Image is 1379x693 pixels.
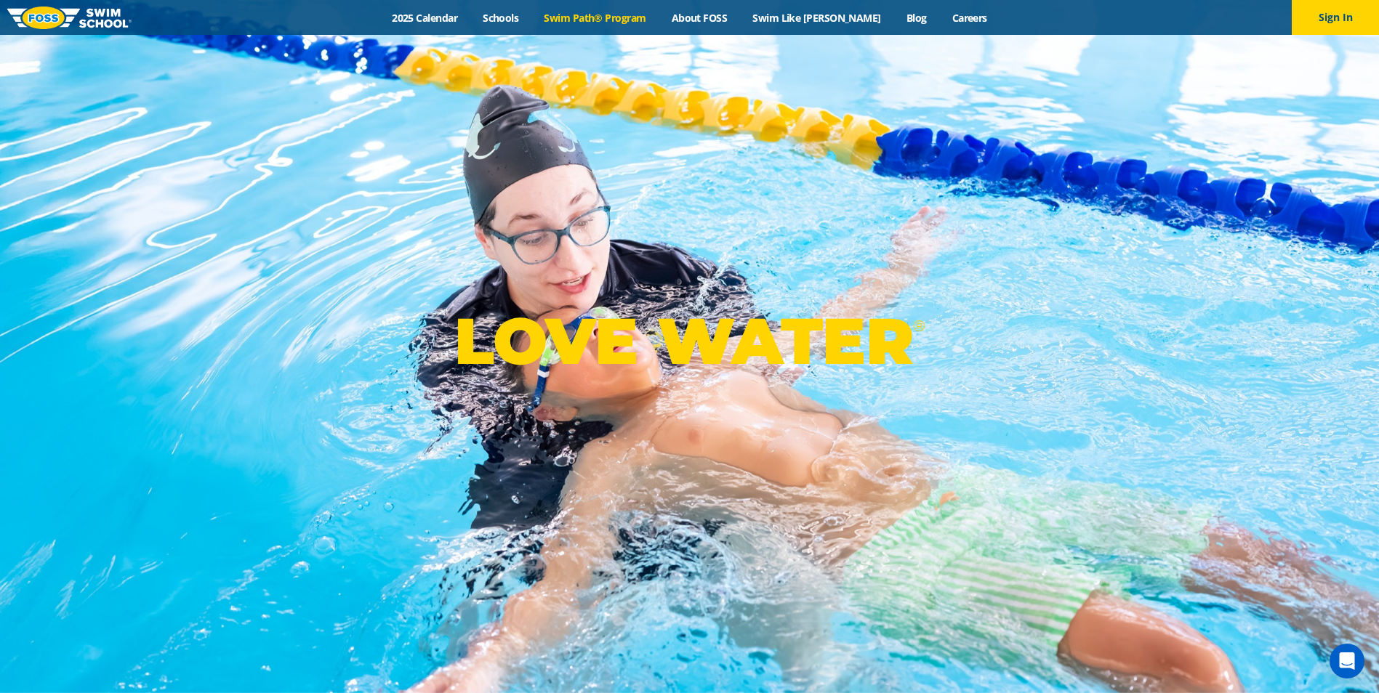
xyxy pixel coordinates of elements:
a: Swim Like [PERSON_NAME] [740,11,894,25]
a: Swim Path® Program [531,11,659,25]
p: LOVE WATER [454,302,925,380]
a: 2025 Calendar [379,11,470,25]
a: About FOSS [659,11,740,25]
a: Blog [893,11,939,25]
a: Schools [470,11,531,25]
a: Careers [939,11,1000,25]
sup: ® [913,317,925,335]
div: Open Intercom Messenger [1330,644,1364,678]
img: FOSS Swim School Logo [7,7,132,29]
